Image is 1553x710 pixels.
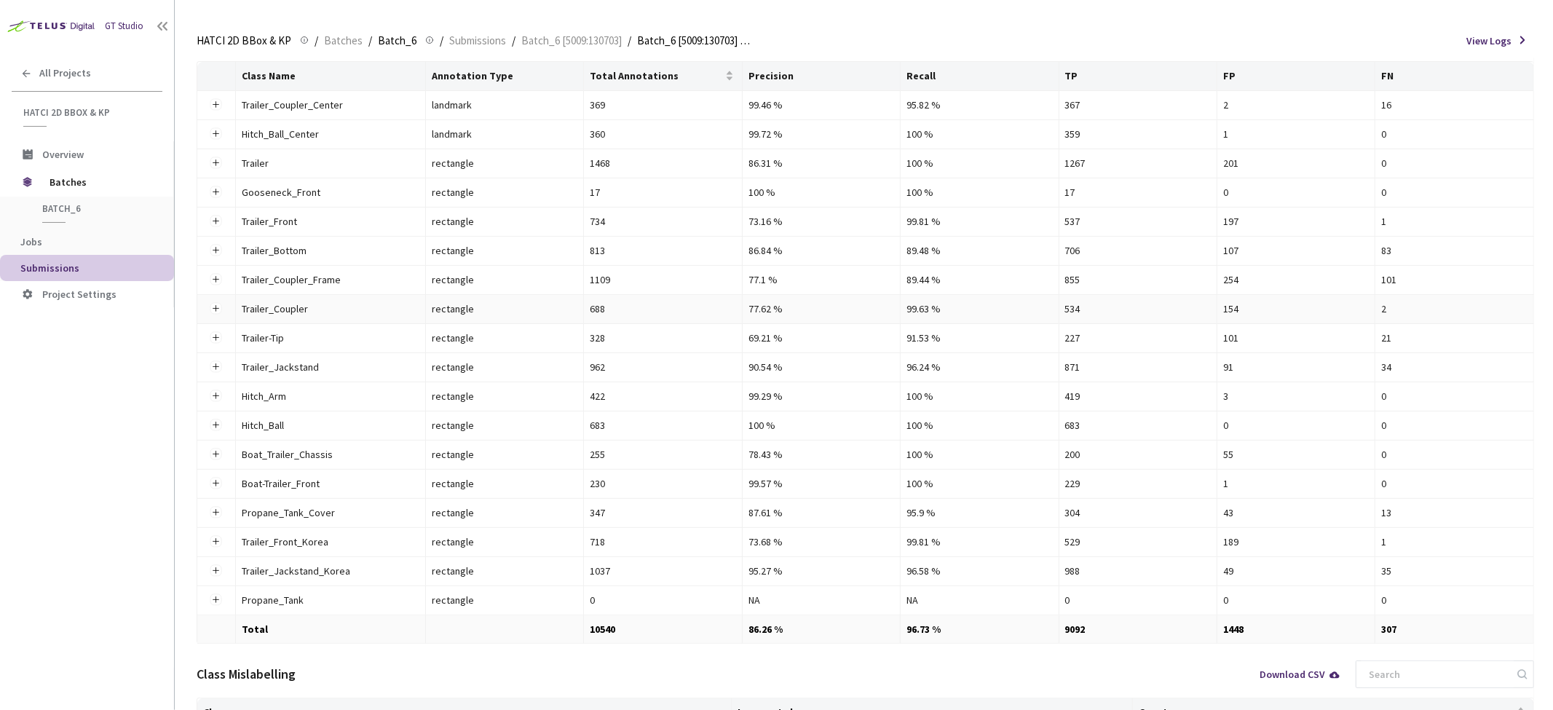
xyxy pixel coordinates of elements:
div: 95.27 % [748,563,894,579]
div: 86.31 % [748,155,894,171]
div: 534 [1065,301,1211,317]
div: rectangle [432,155,577,171]
div: 99.46 % [748,97,894,113]
div: 200 [1065,446,1211,462]
a: Batch_6 [5009:130703] [518,32,625,48]
div: 688 [590,301,735,317]
td: 86.26 % [743,615,901,644]
th: TP [1059,62,1217,91]
div: 95.9 % [906,505,1052,521]
div: 347 [590,505,735,521]
span: All Projects [39,67,91,79]
span: Batch_6 [42,202,150,215]
div: 2 [1381,301,1528,317]
div: 813 [590,242,735,259]
div: 0 [1223,417,1369,433]
div: 1 [1381,534,1528,550]
div: 73.16 % [748,213,894,229]
div: Trailer_Coupler_Frame [242,272,402,288]
div: 0 [1223,592,1369,608]
div: rectangle [432,592,577,608]
div: 77.1 % [748,272,894,288]
div: 95.82 % [906,97,1052,113]
div: landmark [432,126,577,142]
div: 683 [1065,417,1211,433]
div: 2 [1223,97,1369,113]
div: Trailer_Coupler [242,301,402,317]
span: Submissions [449,32,506,50]
div: 91.53 % [906,330,1052,346]
button: Expand row [210,478,222,489]
td: 96.73 % [901,615,1059,644]
div: 100 % [906,155,1052,171]
button: Expand row [210,274,222,285]
span: Batches [324,32,363,50]
th: Total Annotations [584,62,742,91]
div: 359 [1065,126,1211,142]
div: 197 [1223,213,1369,229]
div: 0 [1381,388,1528,404]
div: Propane_Tank_Cover [242,505,402,521]
div: 83 [1381,242,1528,259]
div: Download CSV [1260,669,1341,679]
div: Boat-Trailer_Front [242,476,402,492]
div: rectangle [432,301,577,317]
div: rectangle [432,184,577,200]
div: 229 [1065,476,1211,492]
div: 13 [1381,505,1528,521]
div: 422 [590,388,735,404]
div: 90.54 % [748,359,894,375]
div: 962 [590,359,735,375]
div: Trailer [242,155,402,171]
div: 255 [590,446,735,462]
th: FN [1375,62,1534,91]
div: 0 [1381,446,1528,462]
div: rectangle [432,446,577,462]
div: Hitch_Ball [242,417,402,433]
div: Trailer_Front [242,213,402,229]
div: Trailer-Tip [242,330,402,346]
span: Project Settings [42,288,116,301]
div: 17 [1065,184,1211,200]
div: 100 % [906,126,1052,142]
span: Submissions [20,261,79,275]
th: Precision [743,62,901,91]
div: 0 [1381,184,1528,200]
button: Expand row [210,565,222,577]
div: 89.48 % [906,242,1052,259]
div: 367 [1065,97,1211,113]
div: 1 [1381,213,1528,229]
div: 100 % [748,417,894,433]
div: 100 % [906,184,1052,200]
div: 0 [1381,476,1528,492]
div: 304 [1065,505,1211,521]
div: Gooseneck_Front [242,184,402,200]
div: 101 [1381,272,1528,288]
div: 89.44 % [906,272,1052,288]
td: 10540 [584,615,742,644]
div: Boat_Trailer_Chassis [242,446,402,462]
div: 189 [1223,534,1369,550]
div: 0 [1223,184,1369,200]
span: Overview [42,148,84,161]
div: 0 [1381,592,1528,608]
li: / [315,32,318,50]
div: 91 [1223,359,1369,375]
button: Expand row [210,390,222,402]
div: 1 [1223,126,1369,142]
div: 855 [1065,272,1211,288]
div: landmark [432,97,577,113]
div: 254 [1223,272,1369,288]
div: 3 [1223,388,1369,404]
input: Search [1360,661,1515,687]
div: Trailer_Bottom [242,242,402,259]
td: 9092 [1059,615,1217,644]
div: 328 [590,330,735,346]
button: Expand row [210,507,222,518]
a: Submissions [446,32,509,48]
div: rectangle [432,213,577,229]
button: Expand row [210,332,222,344]
button: Expand row [210,536,222,548]
div: 718 [590,534,735,550]
div: 96.58 % [906,563,1052,579]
